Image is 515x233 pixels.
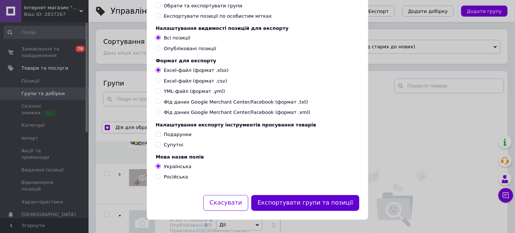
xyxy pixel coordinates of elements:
[164,142,183,148] div: Супутні
[156,154,359,160] div: Мова назви полів
[251,195,359,211] button: Експортувати групи та позиції
[164,35,190,41] span: Всі позиції
[164,13,272,19] span: Експортувати позиції по особистим мітках
[164,174,188,180] span: Російська
[164,99,308,105] span: Фід даних Google Merchant Center/Facebook (формат .txt)
[164,88,225,95] span: YML-файл (формат .yml)
[164,109,310,116] span: Фід даних Google Merchant Center/Facebook (формат .xml)
[164,67,229,74] span: Excel-файл (формат .xlsx)
[164,78,227,84] span: Excel-файл (формат .csv)
[164,3,242,8] span: Обрати та експортувати групи
[164,46,216,51] span: Опубліковані позиції
[156,25,359,31] div: Налаштування видимості позицій для експорту
[164,164,191,169] span: Українська
[203,195,248,211] button: Скасувати
[164,131,191,138] div: Подарунки
[156,58,359,63] div: Формат для експорту
[156,122,359,128] div: Налаштування експорту інструментів просування товарів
